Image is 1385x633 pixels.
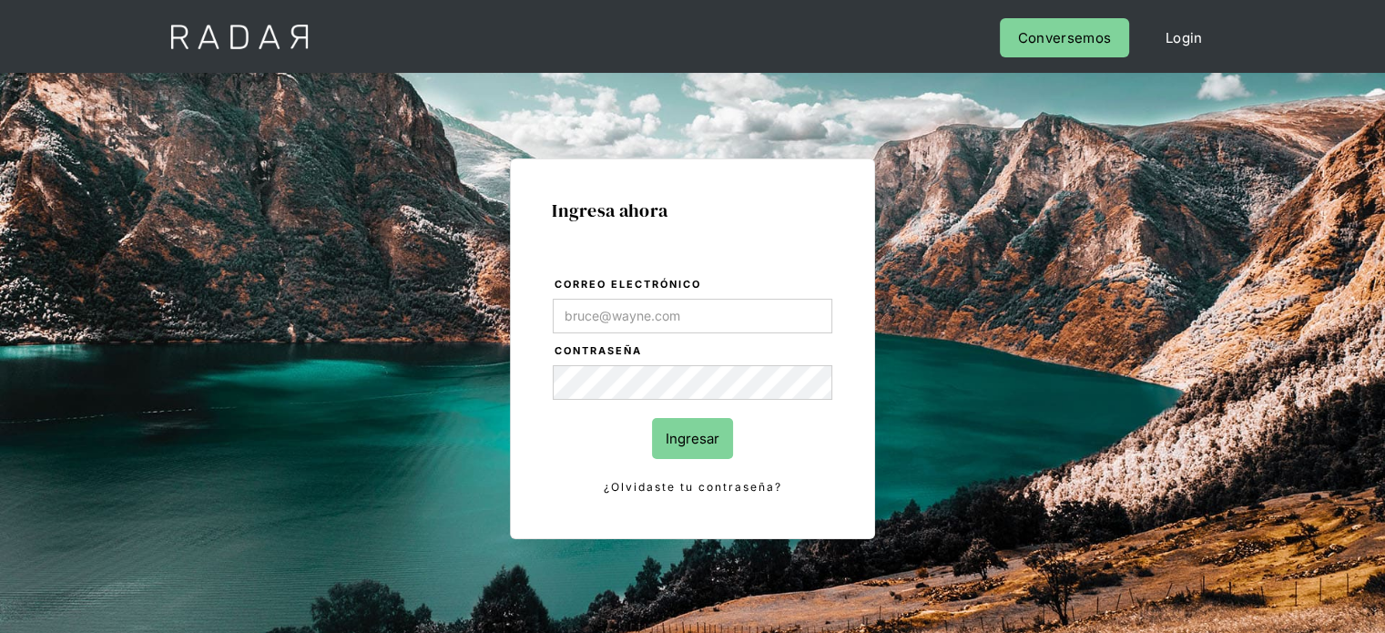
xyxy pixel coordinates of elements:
a: Conversemos [1000,18,1129,57]
label: Correo electrónico [555,276,832,294]
label: Contraseña [555,342,832,361]
h1: Ingresa ahora [552,200,833,220]
a: Login [1147,18,1221,57]
input: Ingresar [652,418,733,459]
form: Login Form [552,275,833,497]
a: ¿Olvidaste tu contraseña? [553,477,832,497]
input: bruce@wayne.com [553,299,832,333]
